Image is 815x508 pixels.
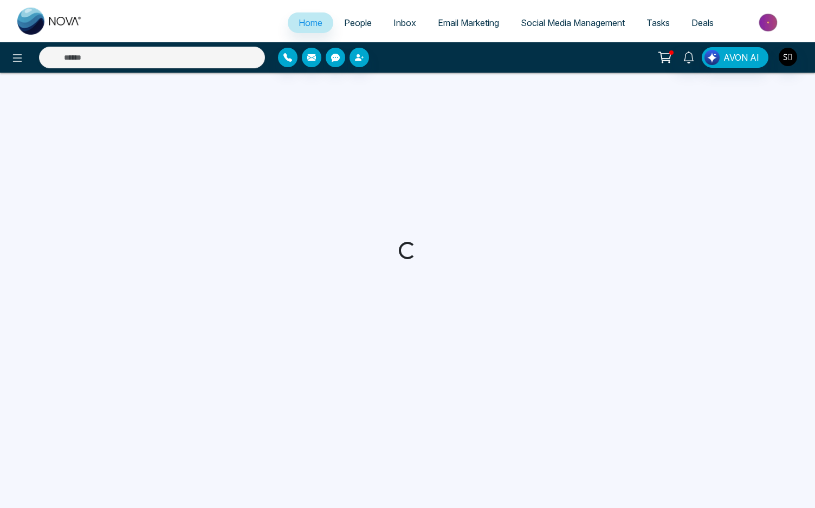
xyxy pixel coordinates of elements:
[681,12,725,33] a: Deals
[730,10,808,35] img: Market-place.gif
[636,12,681,33] a: Tasks
[646,17,670,28] span: Tasks
[288,12,333,33] a: Home
[383,12,427,33] a: Inbox
[344,17,372,28] span: People
[691,17,714,28] span: Deals
[333,12,383,33] a: People
[17,8,82,35] img: Nova CRM Logo
[510,12,636,33] a: Social Media Management
[704,50,720,65] img: Lead Flow
[723,51,759,64] span: AVON AI
[299,17,322,28] span: Home
[438,17,499,28] span: Email Marketing
[521,17,625,28] span: Social Media Management
[393,17,416,28] span: Inbox
[702,47,768,68] button: AVON AI
[427,12,510,33] a: Email Marketing
[779,48,797,66] img: User Avatar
